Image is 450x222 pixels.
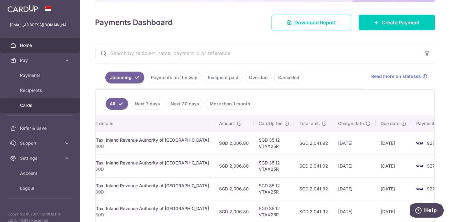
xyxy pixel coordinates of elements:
span: Amount [219,120,235,127]
a: Download Report [272,15,351,30]
td: SGD 2,041.92 [294,154,333,177]
span: Account [20,170,61,176]
p: S9315380D [80,143,209,149]
span: Refer & Save [20,125,61,131]
td: SGD 2,006.80 [214,132,254,154]
p: S9315380D [80,189,209,195]
td: [DATE] [333,154,376,177]
span: Due date [381,120,399,127]
img: CardUp [7,5,38,13]
span: Support [20,140,61,146]
span: Download Report [294,19,336,26]
div: Income Tax. Inland Revenue Authority of [GEOGRAPHIC_DATA] [80,137,209,143]
td: SGD 2,006.80 [214,177,254,200]
a: Upcoming [105,72,144,83]
input: Search by recipient name, payment id or reference [95,43,420,63]
p: S9315380D [80,212,209,218]
div: Income Tax. Inland Revenue Authority of [GEOGRAPHIC_DATA] [80,160,209,166]
a: Overdue [245,72,272,83]
img: Bank Card [413,185,426,193]
p: [EMAIL_ADDRESS][DOMAIN_NAME] [10,22,70,28]
a: Recipient paid [204,72,242,83]
span: Pay [20,57,61,63]
td: SGD 35.12 VTAX25R [254,154,294,177]
span: Total amt. [299,120,320,127]
a: Create Payment [359,15,435,30]
th: Payment details [75,115,214,132]
td: SGD 35.12 VTAX25R [254,177,294,200]
a: All [106,98,128,110]
a: Payments on the way [147,72,201,83]
td: [DATE] [333,177,376,200]
div: Income Tax. Inland Revenue Authority of [GEOGRAPHIC_DATA] [80,205,209,212]
span: 9276 [427,163,438,169]
p: S9315380D [80,166,209,172]
img: Bank Card [413,139,426,147]
div: Income Tax. Inland Revenue Authority of [GEOGRAPHIC_DATA] [80,183,209,189]
h4: Payments Dashboard [95,17,172,28]
td: SGD 2,006.80 [214,154,254,177]
td: SGD 35.12 VTAX25R [254,132,294,154]
td: SGD 2,041.92 [294,132,333,154]
span: 9276 [427,140,438,146]
span: Payments [20,72,61,78]
td: [DATE] [333,132,376,154]
a: Cancelled [274,72,303,83]
span: Settings [20,155,61,161]
span: Logout [20,185,61,191]
span: Read more on statuses [371,73,421,79]
span: 9276 [427,186,438,191]
a: Next 7 days [131,98,164,110]
td: [DATE] [376,154,411,177]
td: [DATE] [376,132,411,154]
span: Charge date [338,120,364,127]
span: Create Payment [382,19,420,26]
span: Recipients [20,87,61,93]
span: CardUp fee [259,120,282,127]
iframe: Opens a widget where you can find more information [410,203,444,219]
img: Bank Card [413,162,426,170]
a: Next 30 days [167,98,203,110]
td: SGD 2,041.92 [294,177,333,200]
td: [DATE] [376,177,411,200]
a: More than 1 month [206,98,254,110]
span: Home [20,42,61,48]
a: Read more on statuses [371,73,427,79]
span: Cards [20,102,61,108]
